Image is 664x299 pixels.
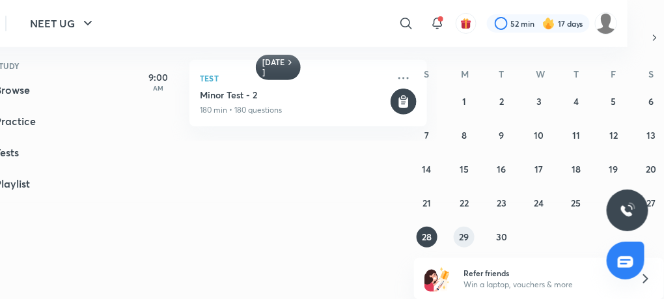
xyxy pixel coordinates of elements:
button: September 28, 2025 [417,227,437,248]
abbr: September 3, 2025 [536,95,542,107]
abbr: September 25, 2025 [572,197,581,209]
abbr: September 26, 2025 [609,197,618,209]
abbr: September 23, 2025 [497,197,506,209]
button: September 3, 2025 [529,91,549,112]
button: September 1, 2025 [454,91,475,112]
button: September 2, 2025 [491,91,512,112]
abbr: Monday [461,68,469,80]
button: September 4, 2025 [566,91,587,112]
button: September 26, 2025 [603,193,624,214]
button: September 13, 2025 [641,125,661,146]
abbr: September 11, 2025 [572,129,580,141]
button: September 20, 2025 [641,159,661,180]
abbr: September 10, 2025 [534,129,544,141]
abbr: September 28, 2025 [422,231,432,243]
h6: Refer friends [464,267,624,279]
abbr: September 20, 2025 [646,163,656,175]
abbr: September 21, 2025 [422,197,431,209]
button: September 19, 2025 [603,159,624,180]
abbr: September 9, 2025 [499,129,505,141]
abbr: Thursday [574,68,579,80]
abbr: September 27, 2025 [646,197,656,209]
button: September 6, 2025 [641,91,661,112]
abbr: September 19, 2025 [609,163,618,175]
abbr: September 5, 2025 [611,95,616,107]
img: streak [542,17,555,30]
abbr: September 14, 2025 [422,163,432,175]
button: September 14, 2025 [417,159,437,180]
abbr: September 1, 2025 [462,95,466,107]
button: September 29, 2025 [454,227,475,248]
h5: 9:00 [132,70,184,84]
p: AM [132,84,184,92]
abbr: Sunday [424,68,430,80]
abbr: September 8, 2025 [462,129,467,141]
abbr: Tuesday [499,68,505,80]
abbr: September 24, 2025 [534,197,544,209]
button: September 7, 2025 [417,125,437,146]
p: 180 min • 180 questions [200,104,388,116]
button: avatar [456,13,477,34]
abbr: September 17, 2025 [534,163,543,175]
abbr: September 18, 2025 [572,163,581,175]
p: Win a laptop, vouchers & more [464,279,624,291]
button: September 17, 2025 [529,159,549,180]
img: VAISHNAVI DWIVEDI [595,12,617,35]
button: September 16, 2025 [491,159,512,180]
abbr: September 15, 2025 [460,163,469,175]
abbr: September 16, 2025 [497,163,506,175]
abbr: September 6, 2025 [648,95,654,107]
img: avatar [460,18,472,29]
button: September 21, 2025 [417,193,437,214]
abbr: September 22, 2025 [460,197,469,209]
abbr: September 12, 2025 [609,129,618,141]
button: September 15, 2025 [454,159,475,180]
abbr: September 13, 2025 [646,129,656,141]
h5: Minor Test - 2 [200,89,388,102]
abbr: September 29, 2025 [460,231,469,243]
abbr: Wednesday [536,68,545,80]
button: NEET UG [22,10,104,36]
button: September 22, 2025 [454,193,475,214]
button: September 30, 2025 [491,227,512,248]
img: referral [424,266,450,292]
img: ttu [620,203,635,218]
abbr: September 2, 2025 [499,95,504,107]
abbr: Saturday [648,68,654,80]
abbr: September 7, 2025 [424,129,429,141]
abbr: September 30, 2025 [496,231,507,243]
button: September 18, 2025 [566,159,587,180]
p: Test [200,70,388,86]
h6: [DATE] [262,57,285,78]
button: September 11, 2025 [566,125,587,146]
button: September 8, 2025 [454,125,475,146]
button: September 10, 2025 [529,125,549,146]
button: September 12, 2025 [603,125,624,146]
button: September 27, 2025 [641,193,661,214]
abbr: Friday [611,68,616,80]
button: September 5, 2025 [603,91,624,112]
button: September 25, 2025 [566,193,587,214]
button: September 23, 2025 [491,193,512,214]
abbr: September 4, 2025 [574,95,579,107]
button: September 24, 2025 [529,193,549,214]
button: September 9, 2025 [491,125,512,146]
